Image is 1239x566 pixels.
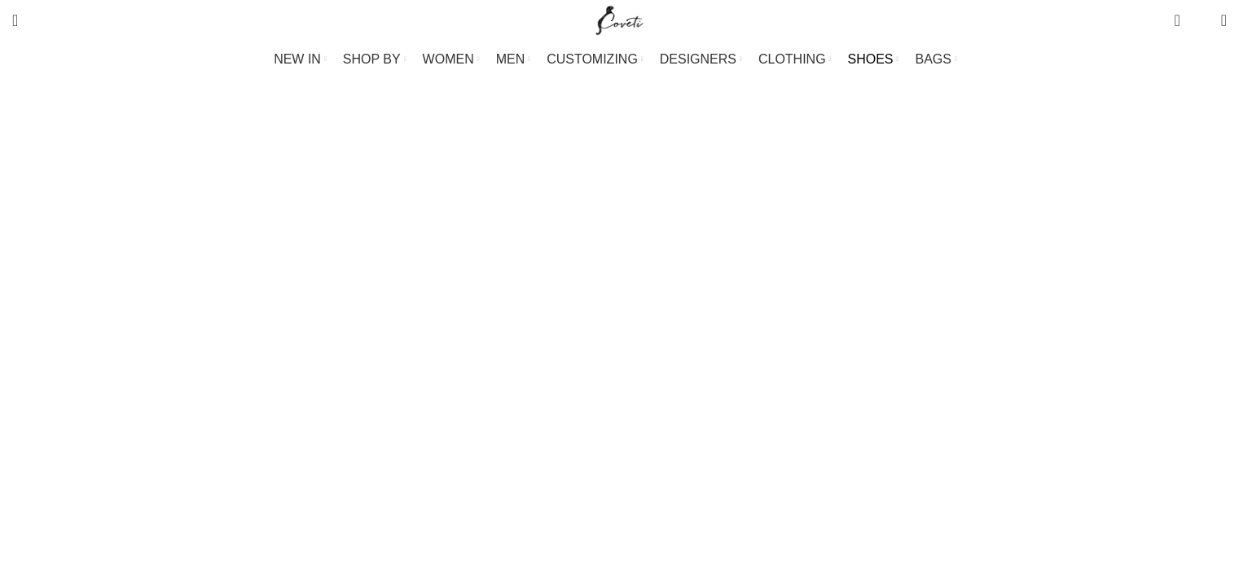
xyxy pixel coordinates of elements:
[848,43,899,76] a: SHOES
[1196,16,1208,29] span: 0
[915,51,951,67] span: BAGS
[4,43,1227,76] div: Main navigation
[423,43,480,76] a: WOMEN
[592,12,647,26] a: Site logo
[1175,8,1188,20] span: 0
[660,51,736,67] span: DESIGNERS
[274,51,321,67] span: NEW IN
[758,51,826,67] span: CLOTHING
[343,43,406,76] a: SHOP BY
[547,43,644,76] a: CUSTOMIZING
[1166,4,1188,37] a: 0
[496,43,530,76] a: MEN
[758,43,832,76] a: CLOTHING
[423,51,474,67] span: WOMEN
[915,43,956,76] a: BAGS
[547,51,638,67] span: CUSTOMIZING
[848,51,894,67] span: SHOES
[660,43,742,76] a: DESIGNERS
[1193,4,1209,37] div: My Wishlist
[274,43,327,76] a: NEW IN
[496,51,525,67] span: MEN
[343,51,401,67] span: SHOP BY
[4,4,26,37] a: Search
